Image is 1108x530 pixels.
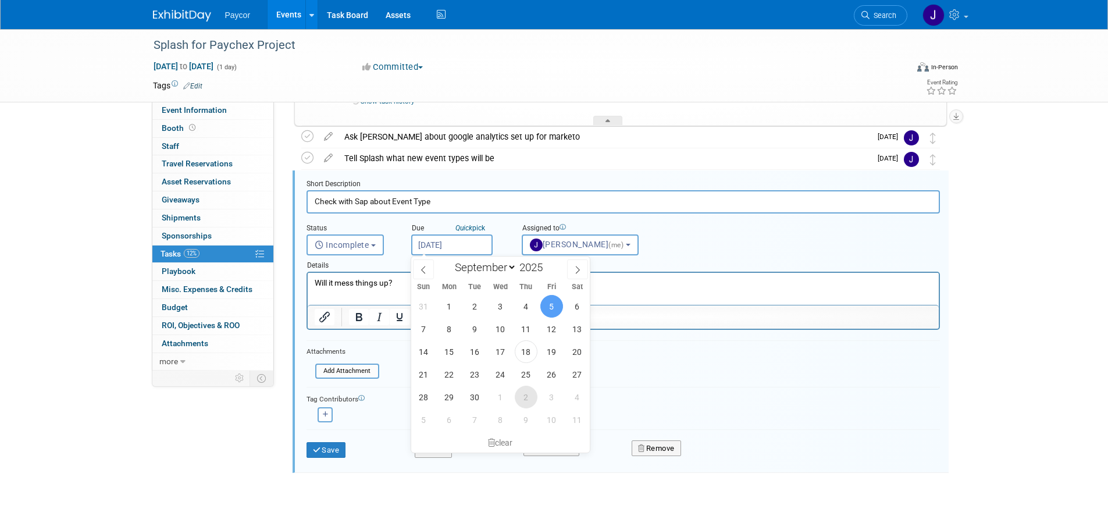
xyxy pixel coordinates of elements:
[153,10,211,22] img: ExhibitDay
[162,105,227,115] span: Event Information
[307,392,940,404] div: Tag Contributors
[438,295,461,318] span: September 1, 2025
[152,299,273,316] a: Budget
[152,120,273,137] a: Booth
[183,82,202,90] a: Edit
[513,283,539,291] span: Thu
[515,386,537,408] span: October 2, 2025
[489,386,512,408] span: October 1, 2025
[412,340,435,363] span: September 14, 2025
[152,138,273,155] a: Staff
[412,318,435,340] span: September 7, 2025
[530,240,626,249] span: [PERSON_NAME]
[152,317,273,335] a: ROI, Objectives & ROO
[931,63,958,72] div: In-Person
[515,318,537,340] span: September 11, 2025
[464,363,486,386] span: September 23, 2025
[161,249,199,258] span: Tasks
[522,234,639,255] button: [PERSON_NAME](me)
[307,179,940,190] div: Short Description
[339,148,871,168] div: Tell Splash what new event types will be
[455,224,472,232] i: Quick
[162,339,208,348] span: Attachments
[307,347,379,357] div: Attachments
[436,283,462,291] span: Mon
[464,340,486,363] span: September 16, 2025
[187,123,198,132] span: Booth not reserved yet
[250,371,273,386] td: Toggle Event Tabs
[162,284,252,294] span: Misc. Expenses & Credits
[608,241,624,249] span: (me)
[162,231,212,240] span: Sponsorships
[307,223,394,234] div: Status
[489,340,512,363] span: September 17, 2025
[566,363,589,386] span: September 27, 2025
[178,62,189,71] span: to
[411,433,590,453] div: clear
[162,195,199,204] span: Giveaways
[152,246,273,263] a: Tasks12%
[152,335,273,353] a: Attachments
[487,283,513,291] span: Wed
[411,234,493,255] input: Due Date
[540,318,563,340] span: September 12, 2025
[369,309,389,325] button: Italic
[162,213,201,222] span: Shipments
[390,309,409,325] button: Underline
[917,62,929,72] img: Format-Inperson.png
[152,353,273,371] a: more
[464,386,486,408] span: September 30, 2025
[515,408,537,431] span: October 9, 2025
[159,357,178,366] span: more
[152,155,273,173] a: Travel Reservations
[438,340,461,363] span: September 15, 2025
[854,5,907,26] a: Search
[411,283,437,291] span: Sun
[516,261,551,274] input: Year
[515,363,537,386] span: September 25, 2025
[162,123,198,133] span: Booth
[489,318,512,340] span: September 10, 2025
[438,363,461,386] span: September 22, 2025
[926,80,957,86] div: Event Rating
[307,255,940,272] div: Details
[904,152,919,167] img: Jenny Campbell
[870,11,896,20] span: Search
[878,133,904,141] span: [DATE]
[438,318,461,340] span: September 8, 2025
[930,154,936,165] i: Move task
[184,249,199,258] span: 12%
[153,61,214,72] span: [DATE] [DATE]
[152,227,273,245] a: Sponsorships
[540,408,563,431] span: October 10, 2025
[162,321,240,330] span: ROI, Objectives & ROO
[632,440,681,457] button: Remove
[464,408,486,431] span: October 7, 2025
[162,141,179,151] span: Staff
[411,223,504,234] div: Due
[412,386,435,408] span: September 28, 2025
[412,363,435,386] span: September 21, 2025
[152,191,273,209] a: Giveaways
[438,386,461,408] span: September 29, 2025
[153,80,202,91] td: Tags
[307,442,346,458] button: Save
[566,295,589,318] span: September 6, 2025
[315,309,334,325] button: Insert/edit link
[412,295,435,318] span: August 31, 2025
[878,154,904,162] span: [DATE]
[566,408,589,431] span: October 11, 2025
[566,386,589,408] span: October 4, 2025
[566,318,589,340] span: September 13, 2025
[540,295,563,318] span: September 5, 2025
[839,61,959,78] div: Event Format
[489,408,512,431] span: October 8, 2025
[453,223,487,233] a: Quickpick
[922,4,945,26] img: Jenny Campbell
[349,309,369,325] button: Bold
[162,266,195,276] span: Playbook
[152,102,273,119] a: Event Information
[152,209,273,227] a: Shipments
[462,283,487,291] span: Tue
